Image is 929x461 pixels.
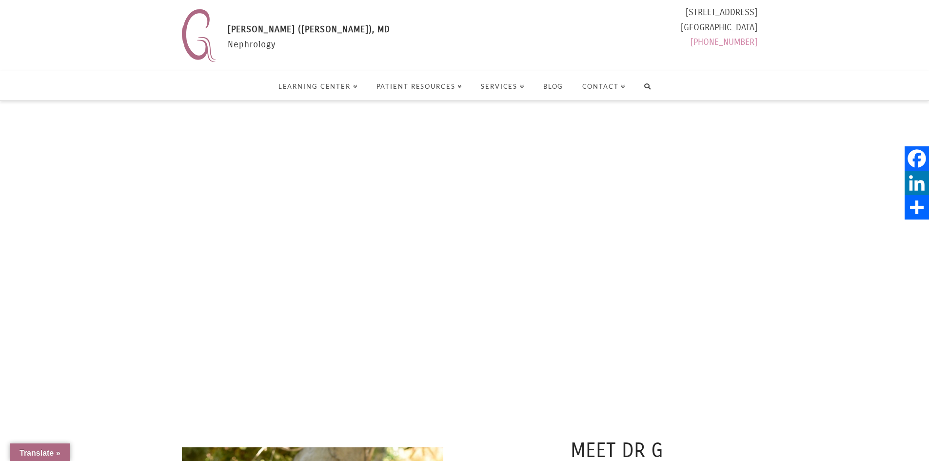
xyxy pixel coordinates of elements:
[228,24,390,35] span: [PERSON_NAME] ([PERSON_NAME]), MD
[573,71,635,100] a: Contact
[534,71,573,100] a: Blog
[177,5,220,66] img: Nephrology
[269,71,367,100] a: Learning Center
[582,83,626,90] span: Contact
[367,71,472,100] a: Patient Resources
[20,449,60,457] span: Translate »
[905,171,929,195] a: LinkedIn
[543,83,564,90] span: Blog
[228,22,390,66] div: Nephrology
[691,37,757,47] a: [PHONE_NUMBER]
[681,5,757,54] div: [STREET_ADDRESS] [GEOGRAPHIC_DATA]
[481,83,525,90] span: Services
[905,146,929,171] a: Facebook
[471,71,534,100] a: Services
[376,83,462,90] span: Patient Resources
[278,83,358,90] span: Learning Center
